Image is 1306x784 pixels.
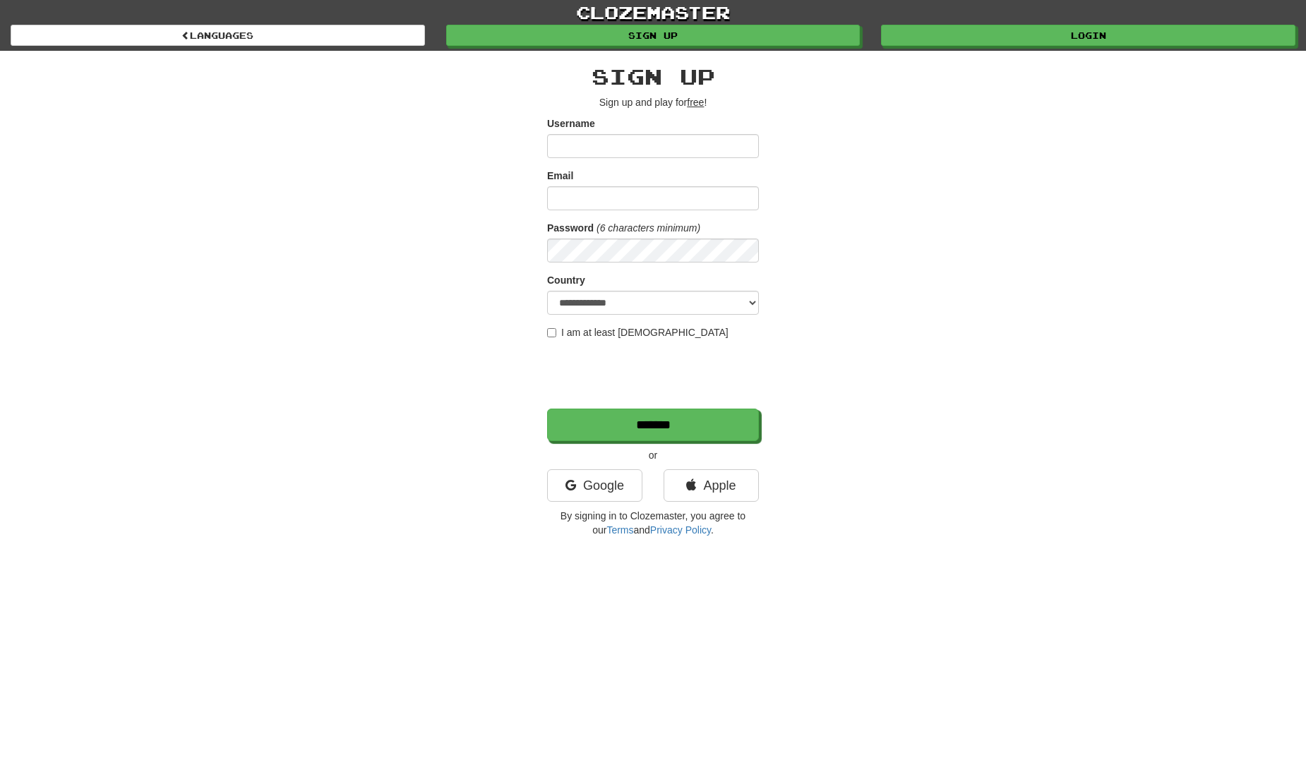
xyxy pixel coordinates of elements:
[547,328,556,337] input: I am at least [DEMOGRAPHIC_DATA]
[547,95,759,109] p: Sign up and play for !
[547,116,595,131] label: Username
[547,346,762,402] iframe: reCAPTCHA
[547,448,759,462] p: or
[547,169,573,183] label: Email
[881,25,1295,46] a: Login
[547,273,585,287] label: Country
[547,221,594,235] label: Password
[597,222,700,234] em: (6 characters minimum)
[650,524,711,536] a: Privacy Policy
[664,469,759,502] a: Apple
[606,524,633,536] a: Terms
[547,509,759,537] p: By signing in to Clozemaster, you agree to our and .
[11,25,425,46] a: Languages
[547,65,759,88] h2: Sign up
[547,469,642,502] a: Google
[446,25,861,46] a: Sign up
[547,325,729,339] label: I am at least [DEMOGRAPHIC_DATA]
[687,97,704,108] u: free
